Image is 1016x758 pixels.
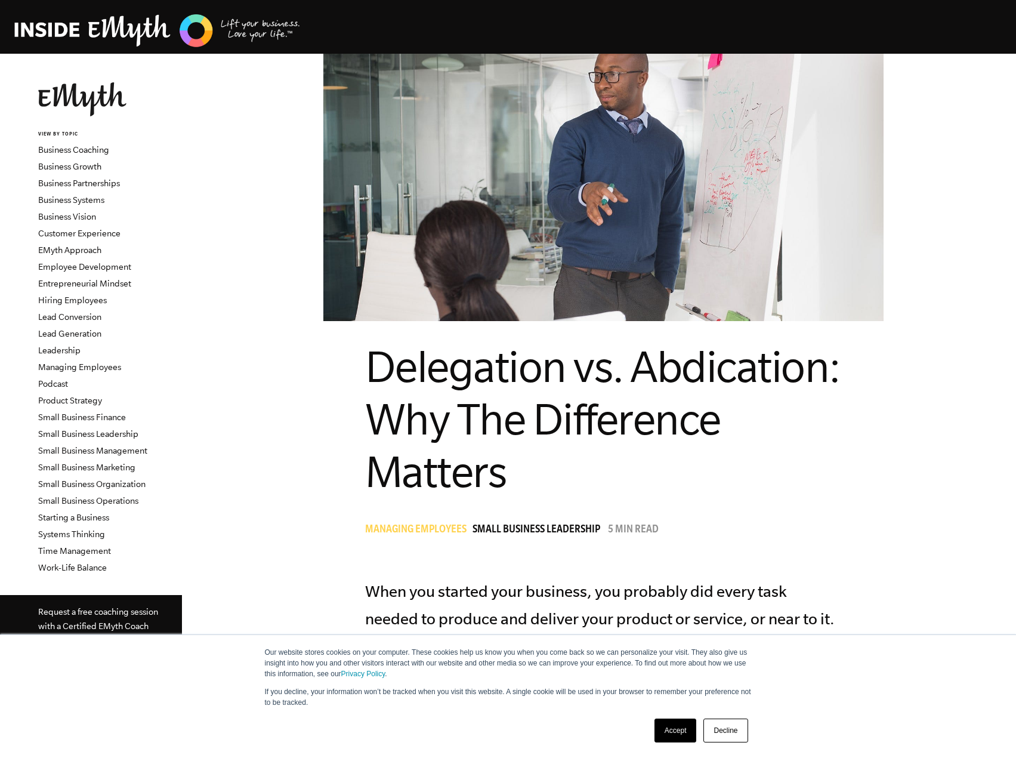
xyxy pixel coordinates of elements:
[473,525,606,537] a: Small Business Leadership
[38,162,101,171] a: Business Growth
[265,686,752,708] p: If you decline, your information won’t be tracked when you visit this website. A single cookie wi...
[38,212,96,221] a: Business Vision
[38,195,104,205] a: Business Systems
[365,525,473,537] a: Managing Employees
[38,513,109,522] a: Starting a Business
[473,525,600,537] span: Small Business Leadership
[38,463,135,472] a: Small Business Marketing
[38,396,102,405] a: Product Strategy
[365,342,840,496] span: Delegation vs. Abdication: Why The Difference Matters
[38,446,147,455] a: Small Business Management
[341,670,385,678] a: Privacy Policy
[38,178,120,188] a: Business Partnerships
[38,346,81,355] a: Leadership
[654,719,697,742] a: Accept
[365,525,467,537] span: Managing Employees
[38,329,101,338] a: Lead Generation
[703,719,748,742] a: Decline
[38,262,131,272] a: Employee Development
[38,362,121,372] a: Managing Employees
[14,13,301,49] img: EMyth Business Coaching
[38,429,138,439] a: Small Business Leadership
[38,131,182,138] h6: VIEW BY TOPIC
[38,245,101,255] a: EMyth Approach
[38,295,107,305] a: Hiring Employees
[38,229,121,238] a: Customer Experience
[38,412,126,422] a: Small Business Finance
[38,529,105,539] a: Systems Thinking
[608,525,659,537] p: 5 min read
[38,279,131,288] a: Entrepreneurial Mindset
[38,546,111,556] a: Time Management
[38,312,101,322] a: Lead Conversion
[38,145,109,155] a: Business Coaching
[38,479,146,489] a: Small Business Organization
[265,647,752,679] p: Our website stores cookies on your computer. These cookies help us know you when you come back so...
[38,605,163,633] p: Request a free coaching session with a Certified EMyth Coach
[38,496,138,506] a: Small Business Operations
[38,82,126,116] img: EMyth
[38,563,107,572] a: Work-Life Balance
[38,379,68,389] a: Podcast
